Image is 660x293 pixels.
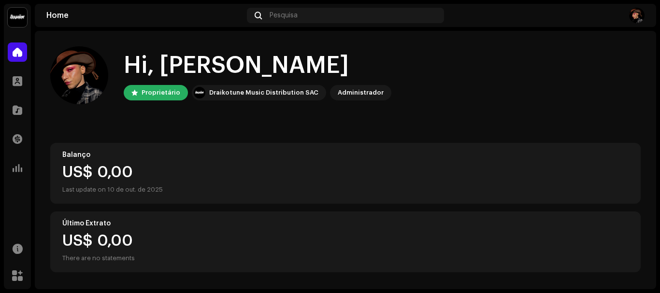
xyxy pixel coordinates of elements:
div: There are no statements [62,252,135,264]
re-o-card-value: Último Extrato [50,211,641,272]
re-o-card-value: Balanço [50,143,641,204]
img: 67b7c124-abcb-4be5-a423-3083415982ce [50,46,108,104]
div: Balanço [62,151,629,159]
div: Proprietário [142,87,180,98]
img: 10370c6a-d0e2-4592-b8a2-38f444b0ca44 [8,8,27,27]
div: Last update on 10 de out. de 2025 [62,184,629,195]
img: 10370c6a-d0e2-4592-b8a2-38f444b0ca44 [194,87,205,98]
div: Home [46,12,243,19]
div: Último Extrato [62,220,629,227]
span: Pesquisa [270,12,298,19]
div: Draikotune Music Distribution SAC [209,87,318,98]
div: Administrador [338,87,384,98]
div: Hi, [PERSON_NAME] [124,50,391,81]
img: 67b7c124-abcb-4be5-a423-3083415982ce [629,8,645,23]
